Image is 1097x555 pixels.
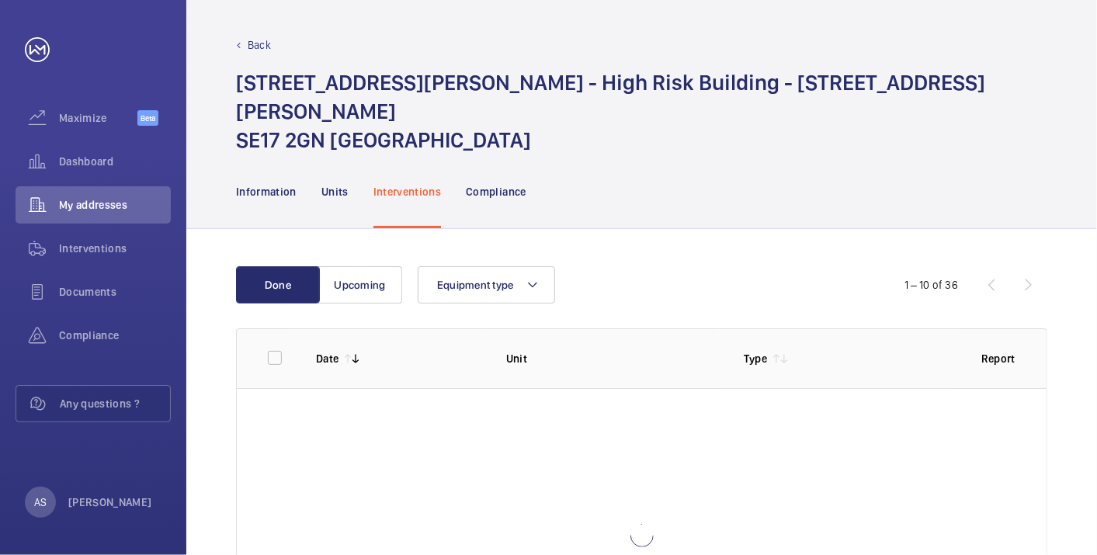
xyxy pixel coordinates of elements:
[466,184,526,199] p: Compliance
[236,266,320,304] button: Done
[506,351,719,366] p: Unit
[316,351,338,366] p: Date
[34,494,47,510] p: AS
[236,68,1047,154] h1: [STREET_ADDRESS][PERSON_NAME] - High Risk Building - [STREET_ADDRESS][PERSON_NAME] SE17 2GN [GEOG...
[59,284,171,300] span: Documents
[373,184,442,199] p: Interventions
[981,351,1015,366] p: Report
[59,110,137,126] span: Maximize
[59,328,171,343] span: Compliance
[418,266,555,304] button: Equipment type
[236,184,297,199] p: Information
[137,110,158,126] span: Beta
[59,154,171,169] span: Dashboard
[59,241,171,256] span: Interventions
[248,37,271,53] p: Back
[744,351,767,366] p: Type
[60,396,170,411] span: Any questions ?
[59,197,171,213] span: My addresses
[318,266,402,304] button: Upcoming
[437,279,514,291] span: Equipment type
[68,494,152,510] p: [PERSON_NAME]
[904,277,958,293] div: 1 – 10 of 36
[321,184,349,199] p: Units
